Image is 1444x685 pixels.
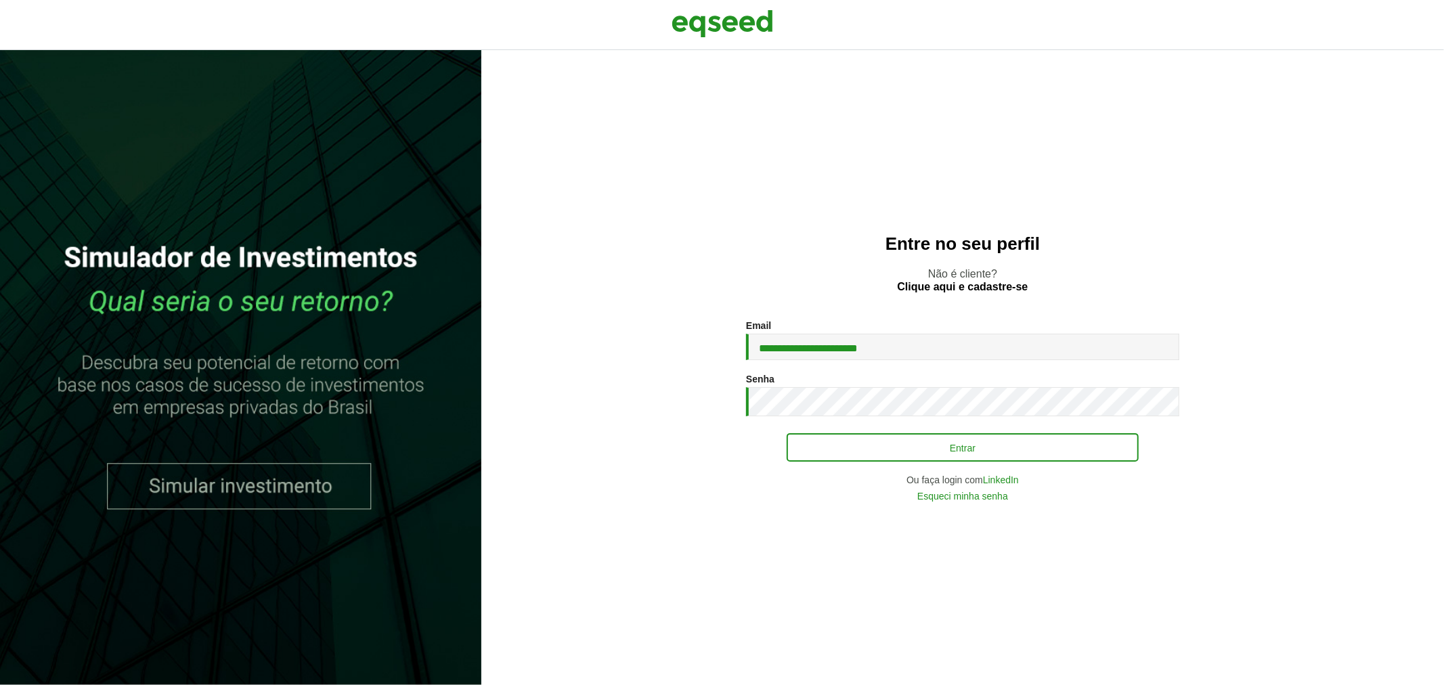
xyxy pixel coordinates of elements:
div: Ou faça login com [746,475,1179,485]
a: Esqueci minha senha [917,491,1008,501]
h2: Entre no seu perfil [508,234,1417,254]
img: EqSeed Logo [672,7,773,41]
label: Email [746,321,771,330]
label: Senha [746,374,774,384]
a: LinkedIn [983,475,1019,485]
p: Não é cliente? [508,267,1417,293]
button: Entrar [787,433,1139,462]
a: Clique aqui e cadastre-se [898,282,1028,292]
